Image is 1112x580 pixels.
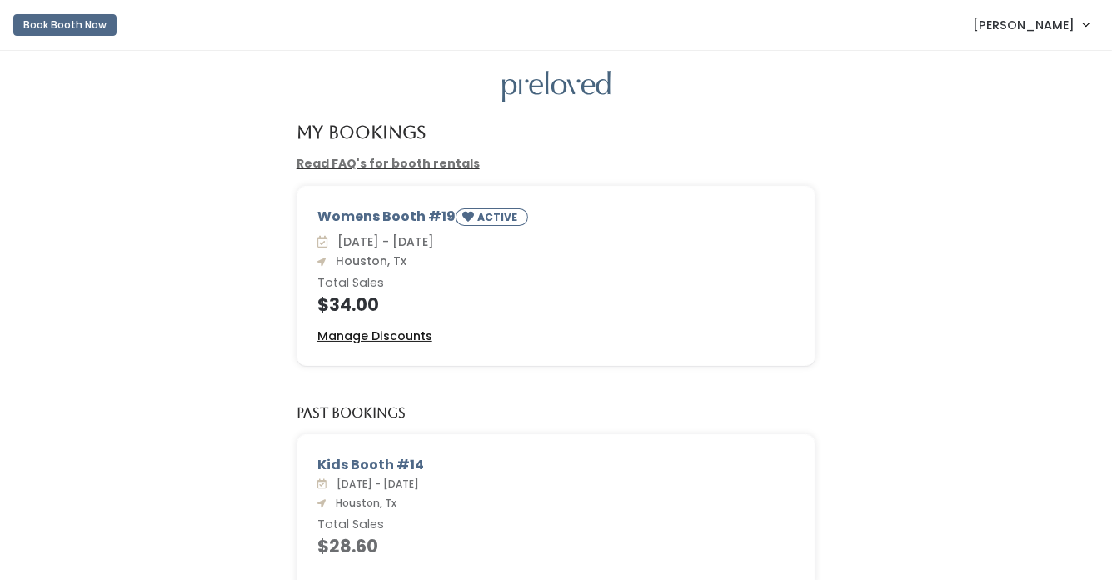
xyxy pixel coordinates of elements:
a: Book Booth Now [13,7,117,43]
h4: My Bookings [297,122,426,142]
a: Read FAQ's for booth rentals [297,155,480,172]
button: Book Booth Now [13,14,117,36]
div: Womens Booth #19 [317,207,795,232]
span: [DATE] - [DATE] [331,233,434,250]
a: [PERSON_NAME] [956,7,1105,42]
span: Houston, Tx [329,252,406,269]
h6: Total Sales [317,277,795,290]
span: [PERSON_NAME] [973,16,1075,34]
img: preloved logo [502,71,611,103]
h4: $34.00 [317,295,795,314]
span: [DATE] - [DATE] [330,477,419,491]
h6: Total Sales [317,518,795,532]
u: Manage Discounts [317,327,432,344]
div: Kids Booth #14 [317,455,795,475]
h5: Past Bookings [297,406,406,421]
small: ACTIVE [477,210,521,224]
h4: $28.60 [317,537,795,556]
a: Manage Discounts [317,327,432,345]
span: Houston, Tx [329,496,396,510]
